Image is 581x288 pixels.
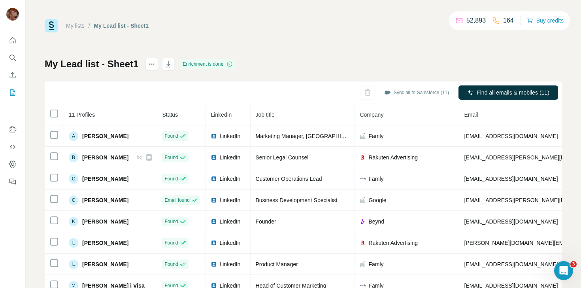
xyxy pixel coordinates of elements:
span: Senior Legal Counsel [255,154,308,161]
span: LinkedIn [219,218,240,225]
span: Famly [368,132,383,140]
div: L [69,238,78,248]
button: Quick start [6,33,19,47]
span: LinkedIn [219,196,240,204]
p: 164 [503,16,514,25]
p: 52,893 [466,16,486,25]
span: LinkedIn [219,132,240,140]
span: Business Development Specialist [255,197,337,203]
span: Product Manager [255,261,298,267]
span: [PERSON_NAME] [82,218,128,225]
div: B [69,153,78,162]
span: [EMAIL_ADDRESS][DOMAIN_NAME] [464,176,558,182]
span: LinkedIn [219,175,240,183]
img: company-logo [360,154,366,161]
span: [PERSON_NAME] [82,196,128,204]
span: Customer Operations Lead [255,176,322,182]
img: company-logo [360,240,366,246]
div: K [69,217,78,226]
button: Use Surfe API [6,140,19,154]
img: LinkedIn logo [211,218,217,225]
img: LinkedIn logo [211,176,217,182]
span: Famly [368,260,383,268]
button: Use Surfe on LinkedIn [6,122,19,136]
span: Job title [255,112,274,118]
span: Marketing Manager, [GEOGRAPHIC_DATA] [255,133,363,139]
div: C [69,195,78,205]
div: My Lead list - Sheet1 [94,22,149,30]
img: LinkedIn logo [211,154,217,161]
img: LinkedIn logo [211,197,217,203]
button: Search [6,51,19,65]
span: [PERSON_NAME] [82,175,128,183]
img: Avatar [6,8,19,21]
span: Google [368,196,386,204]
span: 3 [570,261,577,267]
span: Status [162,112,178,118]
span: Found [164,218,178,225]
span: Founder [255,218,276,225]
button: Find all emails & mobiles (11) [458,85,558,100]
span: Company [360,112,383,118]
img: LinkedIn logo [211,133,217,139]
button: Feedback [6,174,19,189]
span: [EMAIL_ADDRESS][DOMAIN_NAME] [464,261,558,267]
span: Email found [164,197,189,204]
span: Found [164,133,178,140]
span: Famly [368,175,383,183]
div: C [69,174,78,184]
span: 11 Profiles [69,112,95,118]
button: Sync all to Salesforce (11) [379,87,455,99]
button: My lists [6,85,19,100]
span: [EMAIL_ADDRESS][DOMAIN_NAME] [464,218,558,225]
a: My lists [66,23,85,29]
span: [PERSON_NAME] [82,260,128,268]
span: Found [164,239,178,246]
span: LinkedIn [211,112,232,118]
span: LinkedIn [219,260,240,268]
span: [PERSON_NAME] [82,153,128,161]
span: Beynd [368,218,384,225]
img: company-logo [360,218,366,225]
span: Email [464,112,478,118]
span: Found [164,175,178,182]
span: LinkedIn [219,239,240,247]
button: Enrich CSV [6,68,19,82]
img: company-logo [360,284,366,286]
iframe: Intercom live chat [554,261,573,280]
li: / [89,22,90,30]
span: Found [164,261,178,268]
span: [PERSON_NAME] [82,132,128,140]
img: company-logo [360,178,366,180]
span: [EMAIL_ADDRESS][DOMAIN_NAME] [464,133,558,139]
button: Buy credits [527,15,564,26]
div: Enrichment is done [180,59,235,69]
img: LinkedIn logo [211,240,217,246]
img: LinkedIn logo [211,261,217,267]
span: LinkedIn [219,153,240,161]
h1: My Lead list - Sheet1 [45,58,138,70]
button: Dashboard [6,157,19,171]
img: Surfe Logo [45,19,58,32]
div: L [69,260,78,269]
span: Rakuten Advertising [368,239,418,247]
div: A [69,131,78,141]
span: [PERSON_NAME] [82,239,128,247]
span: Rakuten Advertising [368,153,418,161]
button: actions [145,58,158,70]
span: Find all emails & mobiles (11) [477,89,549,97]
span: Found [164,154,178,161]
